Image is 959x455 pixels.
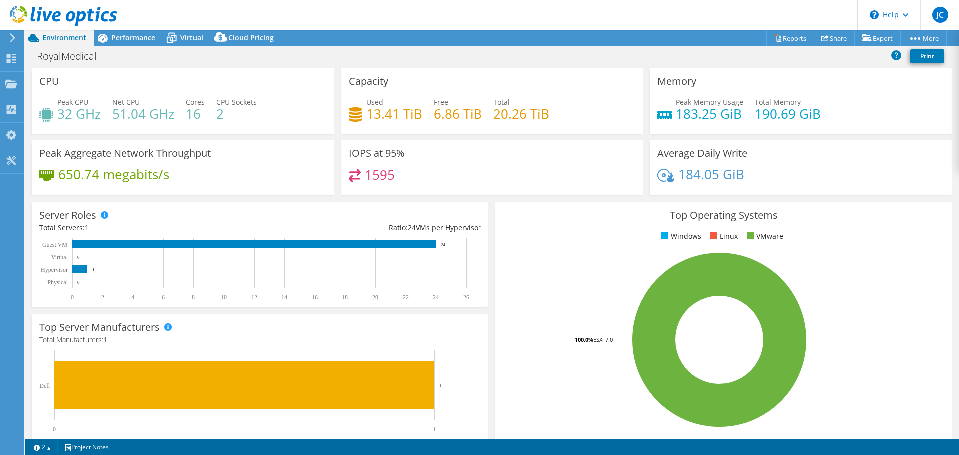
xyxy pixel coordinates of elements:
[433,426,436,433] text: 1
[659,231,701,242] li: Windows
[47,279,68,286] text: Physical
[85,223,89,232] span: 1
[434,108,482,119] h4: 6.86 TiB
[463,294,469,301] text: 26
[349,148,405,159] h3: IOPS at 95%
[57,97,88,107] span: Peak CPU
[57,108,101,119] h4: 32 GHz
[493,108,549,119] h4: 20.26 TiB
[366,108,422,119] h4: 13.41 TiB
[755,108,821,119] h4: 190.69 GiB
[101,294,104,301] text: 2
[228,33,274,42] span: Cloud Pricing
[103,335,107,344] span: 1
[216,97,257,107] span: CPU Sockets
[221,294,227,301] text: 10
[92,267,95,272] text: 1
[42,33,86,42] span: Environment
[372,294,378,301] text: 20
[434,97,448,107] span: Free
[77,255,80,260] text: 0
[342,294,348,301] text: 18
[58,169,169,180] h4: 650.74 megabits/s
[111,33,155,42] span: Performance
[192,294,195,301] text: 8
[39,382,50,389] text: Dell
[71,294,74,301] text: 0
[251,294,257,301] text: 12
[57,441,116,453] a: Project Notes
[900,30,947,46] a: More
[493,97,510,107] span: Total
[260,222,481,233] div: Ratio: VMs per Hypervisor
[39,334,481,345] h4: Total Manufacturers:
[403,294,409,301] text: 22
[312,294,318,301] text: 16
[112,97,140,107] span: Net CPU
[657,76,696,87] h3: Memory
[39,210,96,221] h3: Server Roles
[162,294,165,301] text: 6
[180,33,203,42] span: Virtual
[854,30,901,46] a: Export
[53,426,56,433] text: 0
[281,294,287,301] text: 14
[870,10,879,19] svg: \n
[77,280,80,285] text: 0
[186,108,205,119] h4: 16
[676,108,743,119] h4: 183.25 GiB
[32,51,112,62] h1: RoyalMedical
[744,231,783,242] li: VMware
[708,231,738,242] li: Linux
[678,169,744,180] h4: 184.05 GiB
[365,169,395,180] h4: 1595
[657,148,747,159] h3: Average Daily Write
[39,322,160,333] h3: Top Server Manufacturers
[439,382,442,388] text: 1
[910,49,944,63] a: Print
[39,76,59,87] h3: CPU
[186,97,205,107] span: Cores
[131,294,134,301] text: 4
[766,30,814,46] a: Reports
[503,210,945,221] h3: Top Operating Systems
[42,241,67,248] text: Guest VM
[349,76,388,87] h3: Capacity
[39,222,260,233] div: Total Servers:
[27,441,58,453] a: 2
[676,97,743,107] span: Peak Memory Usage
[593,336,613,343] tspan: ESXi 7.0
[575,336,593,343] tspan: 100.0%
[441,242,446,247] text: 24
[932,7,948,23] span: JC
[433,294,439,301] text: 24
[408,223,416,232] span: 24
[112,108,174,119] h4: 51.04 GHz
[366,97,383,107] span: Used
[51,254,68,261] text: Virtual
[755,97,801,107] span: Total Memory
[814,30,855,46] a: Share
[41,266,68,273] text: Hypervisor
[39,148,211,159] h3: Peak Aggregate Network Throughput
[216,108,257,119] h4: 2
